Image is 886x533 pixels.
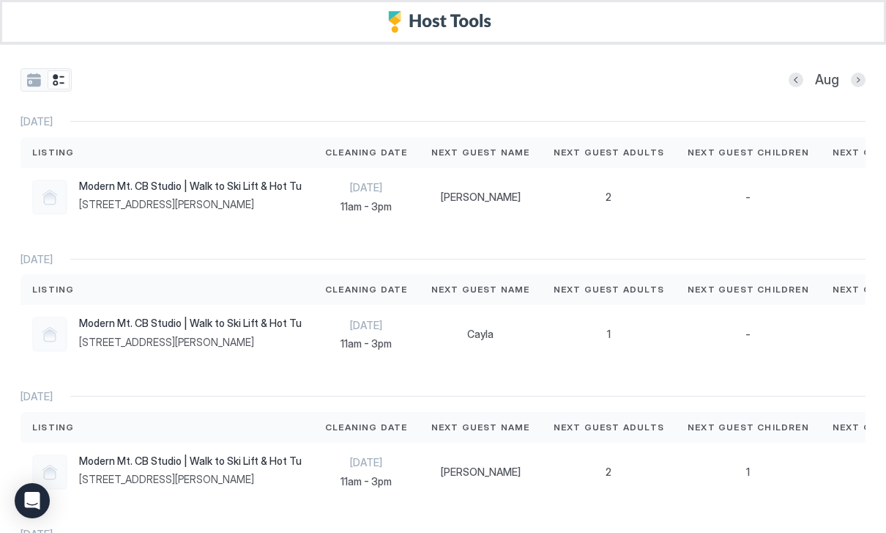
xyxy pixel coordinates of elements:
span: 2 [606,466,611,479]
span: Listing [32,421,74,434]
a: Host Tools Logo [388,11,498,33]
span: Cleaning Date [325,421,408,434]
span: - [745,191,751,204]
div: tab-group [21,68,72,92]
span: Modern Mt. CB Studio | Walk to Ski Lift & Hot Tub! [79,180,302,193]
span: 1 [746,466,750,479]
span: [STREET_ADDRESS][PERSON_NAME] [79,336,302,349]
span: Next Guest Name [431,421,530,434]
span: Cleaning Date [325,283,408,296]
span: [PERSON_NAME] [441,466,521,479]
button: Previous month [789,73,803,87]
span: Modern Mt. CB Studio | Walk to Ski Lift & Hot Tub! [79,317,302,330]
span: [DATE] [21,390,53,403]
span: Aug [815,72,839,89]
span: [STREET_ADDRESS][PERSON_NAME] [79,198,302,211]
span: [DATE] [325,181,408,194]
span: Next Guest Children [688,421,809,434]
span: Modern Mt. CB Studio | Walk to Ski Lift & Hot Tub! [79,455,302,468]
span: Next Guest Adults [554,146,664,159]
span: [STREET_ADDRESS][PERSON_NAME] [79,473,302,486]
span: Next Guest Children [688,283,809,296]
span: [PERSON_NAME] [441,191,521,204]
span: Listing [32,283,74,296]
span: Next Guest Name [431,146,530,159]
span: [DATE] [21,253,53,266]
span: 1 [607,328,611,341]
span: Next Guest Adults [554,283,664,296]
span: - [745,328,751,341]
span: Listing [32,146,74,159]
span: 11am - 3pm [325,475,408,488]
button: Next month [851,73,865,87]
span: 11am - 3pm [325,200,408,213]
span: Next Guest Name [431,283,530,296]
span: 11am - 3pm [325,337,408,350]
div: Open Intercom Messenger [15,483,50,518]
span: Cayla [467,328,494,341]
span: [DATE] [325,456,408,469]
span: Cleaning Date [325,146,408,159]
span: Next Guest Adults [554,421,664,434]
span: [DATE] [325,319,408,332]
span: [DATE] [21,115,53,128]
span: Next Guest Children [688,146,809,159]
span: 2 [606,191,611,204]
